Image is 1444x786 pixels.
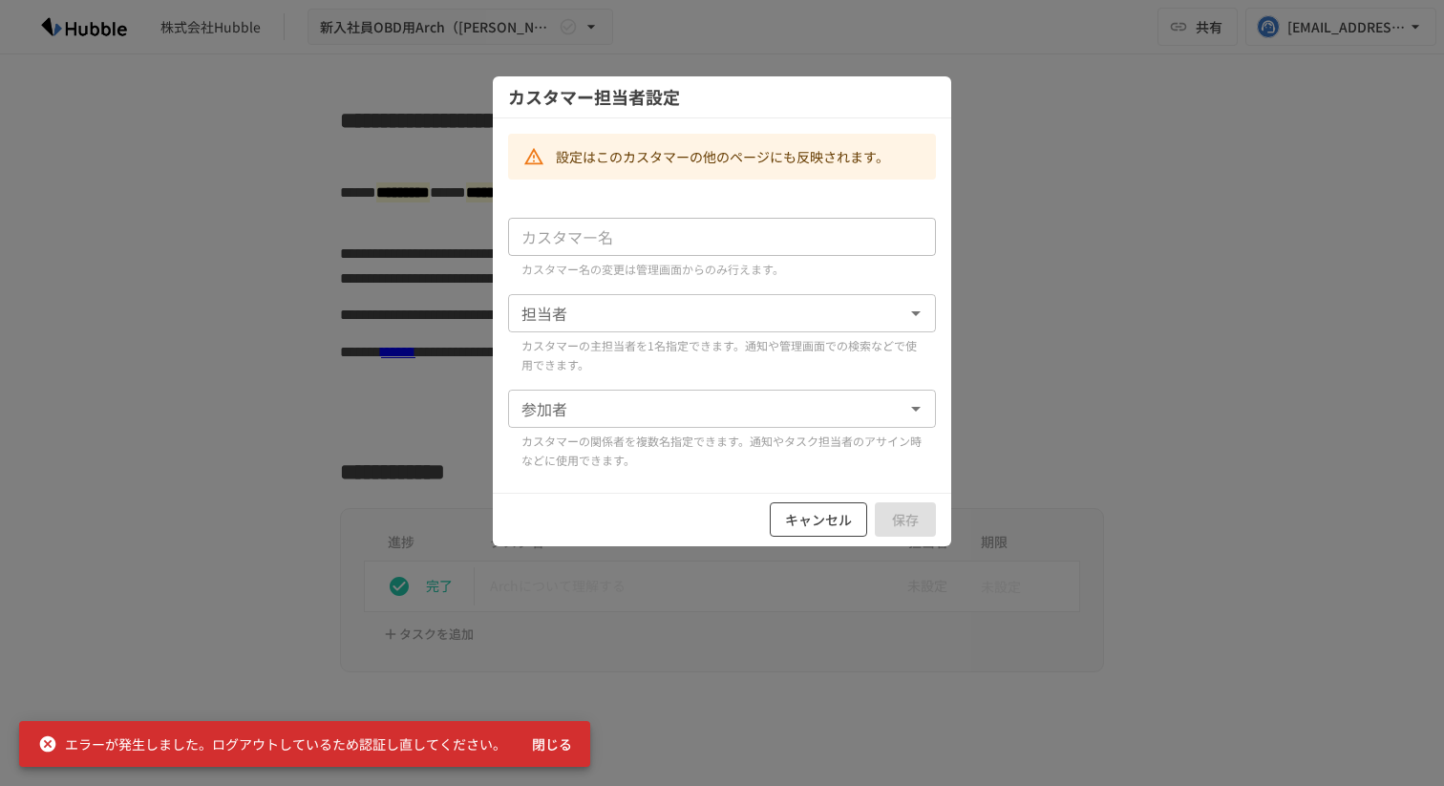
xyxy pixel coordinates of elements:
[521,432,923,470] p: カスタマーの関係者を複数名指定できます。通知やタスク担当者のアサイン時などに使用できます。
[521,260,923,279] p: カスタマー名の変更は管理画面からのみ行えます。
[521,336,923,374] p: カスタマーの主担当者を1名指定できます。通知や管理画面での検索などで使用できます。
[493,76,951,118] div: カスタマー担当者設定
[38,727,506,761] div: エラーが発生しました。ログアウトしているため認証し直してください。
[556,139,889,174] div: 設定はこのカスタマーの他のページにも反映されます。
[902,395,929,422] button: 開く
[902,300,929,327] button: 開く
[521,727,583,762] button: 閉じる
[770,502,867,538] button: キャンセル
